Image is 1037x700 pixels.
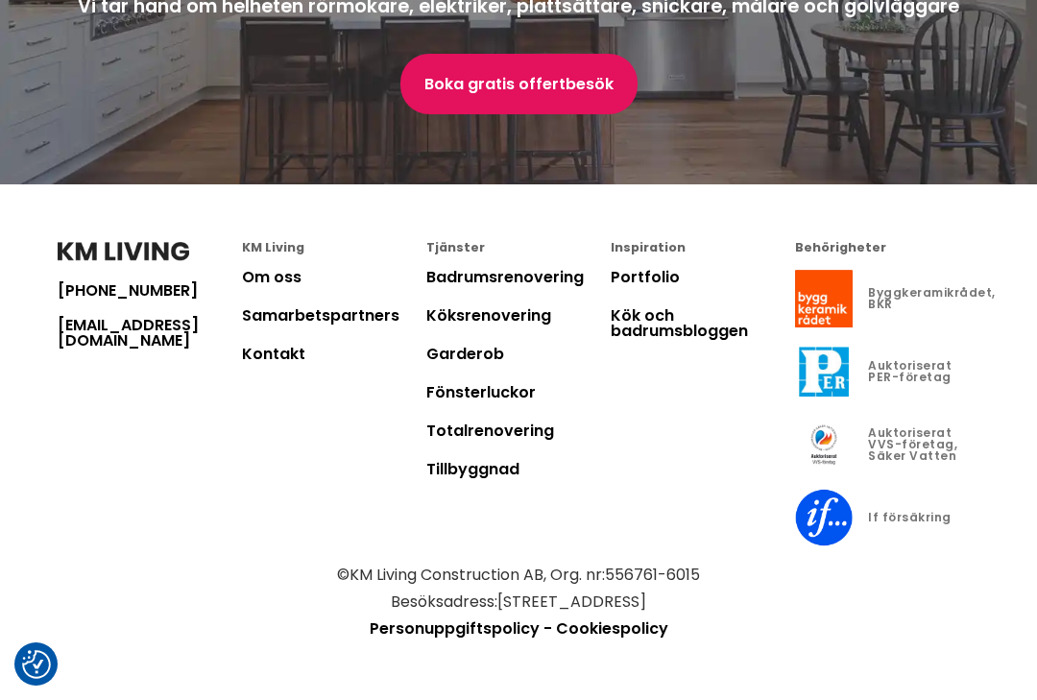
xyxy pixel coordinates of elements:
[611,266,680,288] a: Portfolio
[795,270,853,327] img: Byggkeramikrådet, BKR
[242,304,399,326] a: Samarbetspartners
[426,242,611,254] div: Tjänster
[795,343,853,400] img: Auktoriserat PER-företag
[370,617,552,640] a: Personuppgiftspolicy -
[426,381,536,403] a: Fönsterluckor
[426,420,554,442] a: Totalrenovering
[426,266,584,288] a: Badrumsrenovering
[795,242,979,254] div: Behörigheter
[426,304,551,326] a: Köksrenovering
[868,287,996,310] div: Byggkeramikrådet, BKR
[58,242,189,261] img: KM Living
[22,650,51,679] button: Samtyckesinställningar
[242,242,426,254] div: KM Living
[611,304,748,342] a: Kök och badrumsbloggen
[400,54,638,114] a: Boka gratis offertbesök
[611,242,795,254] div: Inspiration
[58,562,979,616] p: © KM Living Construction AB , Org. nr: 556761-6015 Besöksadress: [STREET_ADDRESS]
[795,416,853,473] img: Auktoriserat VVS-företag, Säker Vatten
[58,318,242,349] a: [EMAIL_ADDRESS][DOMAIN_NAME]
[868,360,979,383] div: Auktoriserat PER-företag
[795,489,853,546] img: If försäkring
[868,512,952,523] div: If försäkring
[426,343,504,365] a: Garderob
[242,266,301,288] a: Om oss
[58,283,242,299] a: [PHONE_NUMBER]
[242,343,305,365] a: Kontakt
[868,427,979,462] div: Auktoriserat VVS-företag, Säker Vatten
[556,617,668,640] a: Cookiespolicy
[22,650,51,679] img: Revisit consent button
[426,458,519,480] a: Tillbyggnad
